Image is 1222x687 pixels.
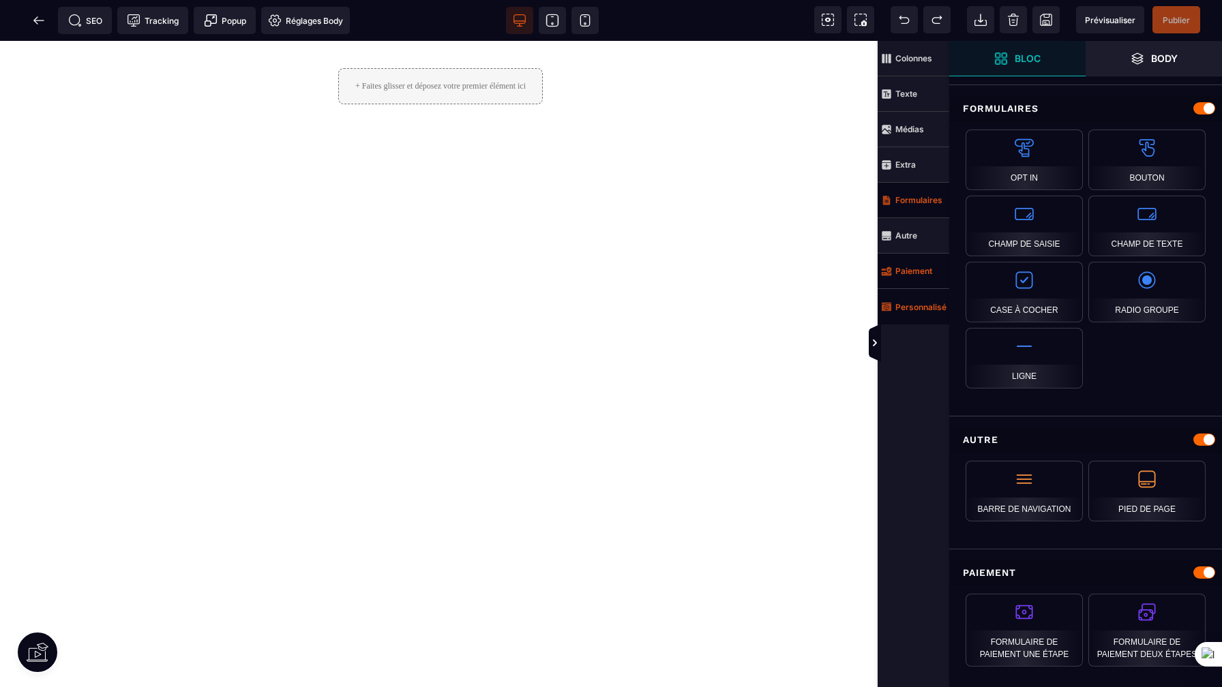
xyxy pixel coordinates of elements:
strong: Extra [895,159,916,170]
span: Voir les composants [814,6,841,33]
span: Code de suivi [117,7,188,34]
strong: Body [1151,53,1178,63]
span: Tracking [127,14,179,27]
div: Radio Groupe [1088,262,1206,322]
span: Ouvrir les calques [1086,41,1222,76]
div: + Faites glisser et déposez votre premier élément ici [338,27,543,63]
span: Métadata SEO [58,7,112,34]
span: Nettoyage [1000,6,1027,33]
div: Formulaires [949,96,1222,121]
div: Opt In [966,129,1083,190]
strong: Médias [895,124,924,134]
div: Bouton [1088,129,1206,190]
div: Barre de navigation [966,461,1083,521]
span: Prévisualiser [1085,15,1135,25]
span: Favicon [261,7,350,34]
strong: Autre [895,230,917,241]
span: Aperçu [1076,6,1144,33]
span: Afficher les vues [949,323,963,364]
span: Enregistrer [1032,6,1060,33]
div: Champ de saisie [966,196,1083,256]
span: Extra [878,147,949,183]
strong: Texte [895,89,917,99]
strong: Colonnes [895,53,932,63]
span: Publier [1163,15,1190,25]
div: Paiement [949,560,1222,585]
span: Colonnes [878,41,949,76]
span: Texte [878,76,949,112]
span: Personnalisé [878,289,949,324]
strong: Bloc [1015,53,1041,63]
span: Ouvrir les blocs [949,41,1086,76]
span: Popup [204,14,246,27]
strong: Paiement [895,266,932,276]
span: Importer [967,6,994,33]
div: Case à cocher [966,262,1083,322]
span: Paiement [878,254,949,289]
span: Médias [878,112,949,147]
span: Réglages Body [268,14,343,27]
span: Créer une alerte modale [194,7,256,34]
strong: Formulaires [895,195,942,205]
span: Voir bureau [506,7,533,34]
span: Rétablir [923,6,951,33]
div: Champ de texte [1088,196,1206,256]
span: Défaire [891,6,918,33]
span: Formulaires [878,183,949,218]
span: Capture d'écran [847,6,874,33]
span: Retour [25,7,53,34]
span: Voir mobile [571,7,599,34]
span: Enregistrer le contenu [1152,6,1200,33]
div: Autre [949,427,1222,453]
span: Autre [878,218,949,254]
div: Ligne [966,328,1083,388]
strong: Personnalisé [895,302,947,312]
span: Voir tablette [539,7,566,34]
div: Pied de page [1088,461,1206,521]
div: Formulaire de paiement deux étapes [1088,594,1206,667]
div: Formulaire de paiement une étape [966,594,1083,667]
span: SEO [68,14,102,27]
